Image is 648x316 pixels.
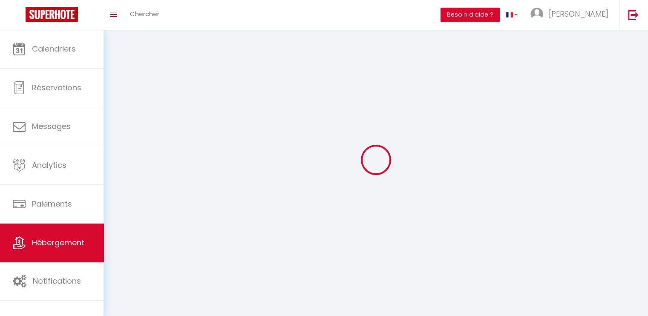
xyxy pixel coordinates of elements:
span: Calendriers [32,43,76,54]
button: Besoin d'aide ? [441,8,500,22]
img: logout [628,9,639,20]
span: Chercher [130,9,159,18]
span: Messages [32,121,71,132]
span: [PERSON_NAME] [549,9,608,19]
span: Réservations [32,82,81,93]
span: Paiements [32,198,72,209]
img: Super Booking [26,7,78,22]
span: Analytics [32,160,66,170]
span: Hébergement [32,237,84,248]
img: ... [530,8,543,20]
button: Ouvrir le widget de chat LiveChat [7,3,32,29]
span: Notifications [33,276,81,286]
